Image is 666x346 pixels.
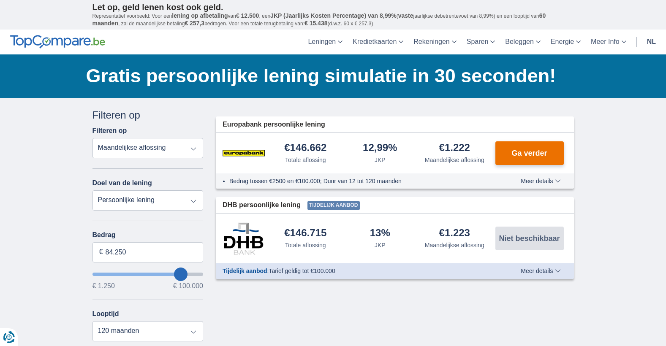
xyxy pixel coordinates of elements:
[514,178,567,184] button: Meer details
[495,227,564,250] button: Niet beschikbaar
[92,2,574,12] p: Let op, geld lenen kost ook geld.
[223,200,301,210] span: DHB persoonlijke lening
[500,30,546,54] a: Beleggen
[375,241,386,249] div: JKP
[185,20,204,27] span: € 257,3
[10,35,105,49] img: TopCompare
[304,20,328,27] span: € 15.438
[521,178,560,184] span: Meer details
[439,228,470,239] div: €1.223
[269,268,335,274] span: Tarief geldig tot €100.000
[425,241,484,249] div: Maandelijkse aflossing
[223,268,267,274] span: Tijdelijk aanbod
[408,30,461,54] a: Rekeningen
[439,143,470,154] div: €1.222
[92,12,574,27] p: Representatief voorbeeld: Voor een van , een ( jaarlijkse debetrentevoet van 8,99%) en een loopti...
[499,235,560,242] span: Niet beschikbaar
[92,310,119,318] label: Looptijd
[514,268,567,274] button: Meer details
[99,247,103,257] span: €
[285,241,326,249] div: Totale aflossing
[284,143,326,154] div: €146.662
[92,231,204,239] label: Bedrag
[92,273,204,276] input: wantToBorrow
[284,228,326,239] div: €146.715
[303,30,348,54] a: Leningen
[92,108,204,122] div: Filteren op
[462,30,500,54] a: Sparen
[642,30,661,54] a: nl
[86,63,574,89] h1: Gratis persoonlijke lening simulatie in 30 seconden!
[546,30,586,54] a: Energie
[223,120,325,130] span: Europabank persoonlijke lening
[495,141,564,165] button: Ga verder
[348,30,408,54] a: Kredietkaarten
[173,283,203,289] span: € 100.000
[92,179,152,187] label: Doel van de lening
[586,30,631,54] a: Meer Info
[270,12,397,19] span: JKP (Jaarlijks Kosten Percentage) van 8,99%
[375,156,386,164] div: JKP
[363,143,397,154] div: 12,99%
[223,222,265,254] img: product.pl.alt DHB Bank
[425,156,484,164] div: Maandelijkse aflossing
[398,12,413,19] span: vaste
[285,156,326,164] div: Totale aflossing
[172,12,228,19] span: lening op afbetaling
[229,177,490,185] li: Bedrag tussen €2500 en €100.000; Duur van 12 tot 120 maanden
[307,201,360,210] span: Tijdelijk aanbod
[92,12,546,27] span: 60 maanden
[223,143,265,164] img: product.pl.alt Europabank
[370,228,390,239] div: 13%
[92,283,115,289] span: € 1.250
[521,268,560,274] span: Meer details
[511,149,547,157] span: Ga verder
[236,12,259,19] span: € 12.500
[216,267,497,275] div: :
[92,127,127,135] label: Filteren op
